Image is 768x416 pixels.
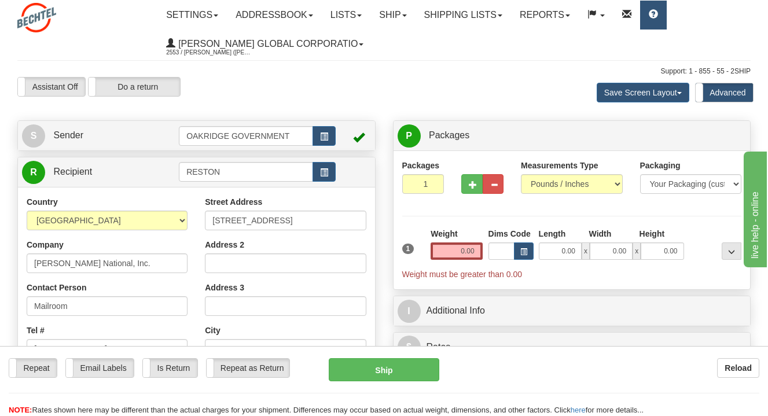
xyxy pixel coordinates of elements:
a: here [571,406,586,414]
label: Country [27,196,58,208]
input: Enter a location [205,211,366,230]
label: Packaging [640,160,681,171]
button: Save Screen Layout [597,83,689,102]
a: S Sender [22,124,179,148]
a: Reports [511,1,579,30]
span: $ [398,336,421,359]
label: Packages [402,160,440,171]
img: logo2553.jpg [17,3,56,32]
span: [PERSON_NAME] Global Corporatio [175,39,358,49]
input: Recipient Id [179,162,313,182]
a: Settings [157,1,227,30]
label: Height [640,228,665,240]
label: Repeat as Return [207,359,289,377]
input: Sender Id [179,126,313,146]
label: Assistant Off [18,78,85,96]
label: Repeat [9,359,57,377]
label: Address 2 [205,239,244,251]
label: City [205,325,220,336]
span: NOTE: [9,406,32,414]
div: ... [722,242,741,260]
a: $Rates [398,336,747,359]
label: Street Address [205,196,262,208]
label: Dims Code [488,228,531,240]
label: Measurements Type [521,160,598,171]
span: 1 [402,244,414,254]
span: I [398,300,421,323]
b: Reload [725,363,752,373]
a: Addressbook [227,1,322,30]
label: Tel # [27,325,45,336]
label: Is Return [143,359,197,377]
button: Reload [717,358,759,378]
label: Email Labels [66,359,134,377]
span: Sender [53,130,83,140]
label: Address 3 [205,282,244,293]
a: Shipping lists [416,1,511,30]
label: Company [27,239,64,251]
span: S [22,124,45,148]
a: [PERSON_NAME] Global Corporatio 2553 / [PERSON_NAME] ([PERSON_NAME]) [PERSON_NAME] [157,30,372,58]
label: Width [589,228,612,240]
span: 2553 / [PERSON_NAME] ([PERSON_NAME]) [PERSON_NAME] [166,47,253,58]
span: Packages [429,130,469,140]
label: Weight [431,228,457,240]
span: Weight must be greater than 0.00 [402,270,523,279]
a: Lists [322,1,370,30]
a: P Packages [398,124,747,148]
label: Contact Person [27,282,86,293]
label: Advanced [696,83,753,102]
button: Ship [329,358,439,381]
label: Do a return [89,78,180,96]
label: Length [539,228,566,240]
span: R [22,161,45,184]
a: R Recipient [22,160,161,184]
span: x [582,242,590,260]
iframe: chat widget [741,149,767,267]
div: live help - online [9,7,107,21]
div: Support: 1 - 855 - 55 - 2SHIP [17,67,751,76]
span: Recipient [53,167,92,176]
span: P [398,124,421,148]
span: x [633,242,641,260]
a: IAdditional Info [398,299,747,323]
a: Ship [370,1,415,30]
